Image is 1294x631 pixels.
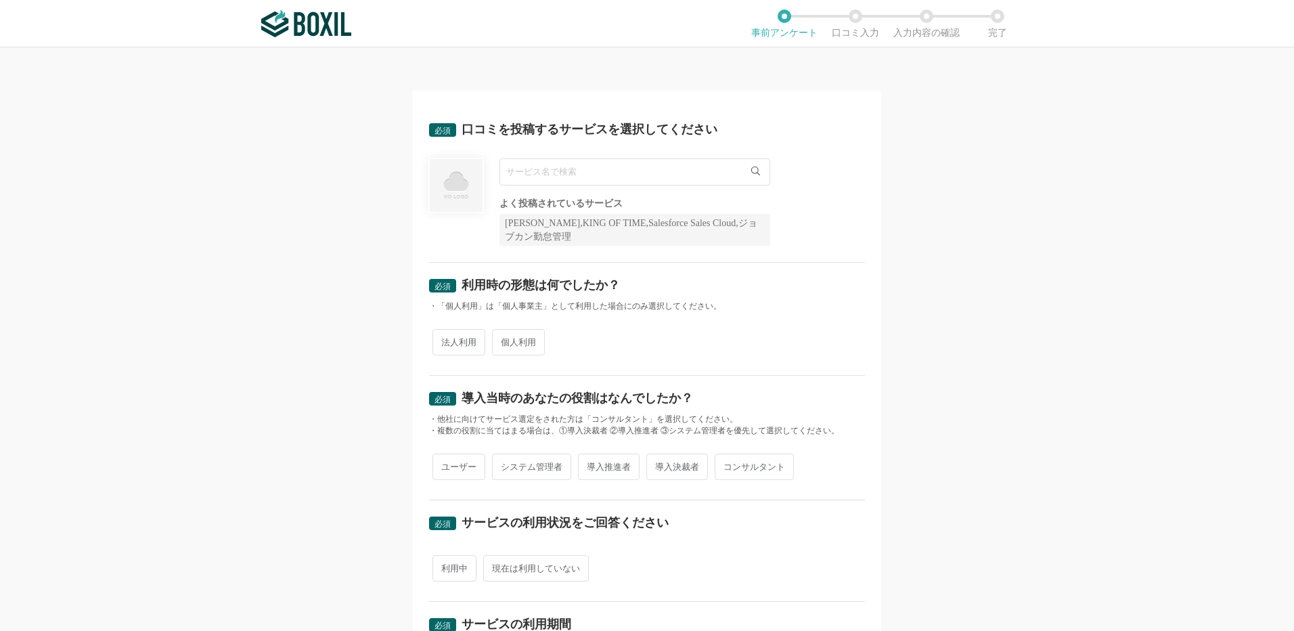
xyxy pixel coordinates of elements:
[462,279,620,291] div: 利用時の形態は何でしたか？
[462,123,717,135] div: 口コミを投稿するサービスを選択してください
[492,329,545,355] span: 個人利用
[646,454,708,480] span: 導入決裁者
[499,214,770,246] div: [PERSON_NAME],KING OF TIME,Salesforce Sales Cloud,ジョブカン勤怠管理
[434,621,451,630] span: 必須
[429,425,865,437] div: ・複数の役割に当てはまる場合は、①導入決裁者 ②導入推進者 ③システム管理者を優先して選択してください。
[820,9,891,38] li: 口コミ入力
[429,414,865,425] div: ・他社に向けてサービス選定をされた方は「コンサルタント」を選択してください。
[432,555,476,582] span: 利用中
[462,517,669,529] div: サービスの利用状況をご回答ください
[492,454,571,480] span: システム管理者
[462,392,693,404] div: 導入当時のあなたの役割はなんでしたか？
[483,555,589,582] span: 現在は利用していない
[429,301,865,312] div: ・「個人利用」は「個人事業主」として利用した場合にのみ選択してください。
[891,9,962,38] li: 入力内容の確認
[432,329,485,355] span: 法人利用
[749,9,820,38] li: 事前アンケート
[434,519,451,529] span: 必須
[499,158,770,186] input: サービス名で検索
[432,454,485,480] span: ユーザー
[962,9,1033,38] li: 完了
[499,199,770,209] div: よく投稿されているサービス
[715,454,794,480] span: コンサルタント
[434,282,451,291] span: 必須
[434,395,451,404] span: 必須
[462,618,571,630] div: サービスの利用期間
[578,454,640,480] span: 導入推進者
[434,126,451,135] span: 必須
[261,10,351,37] img: ボクシルSaaS_ロゴ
